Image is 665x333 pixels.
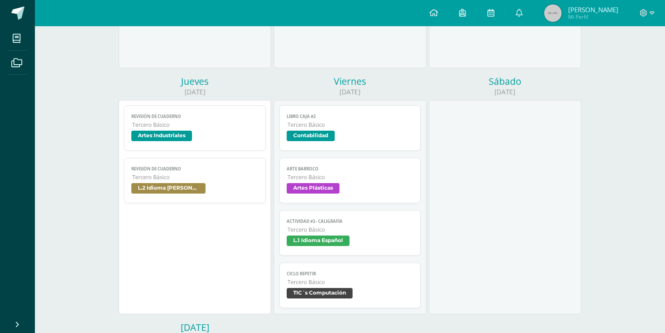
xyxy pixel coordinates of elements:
[288,278,414,286] span: Tercero Básico
[279,210,421,256] a: Actividad #3 - CaligrafíaTercero BásicoL.1 Idioma Español
[119,75,271,87] div: Jueves
[279,263,421,308] a: Ciclo RepetirTercero BásicoTIC´s Computación
[131,114,258,119] span: Revisión de cuaderno
[132,121,258,128] span: Tercero Básico
[288,226,414,233] span: Tercero Básico
[274,87,426,97] div: [DATE]
[279,158,421,203] a: Arte BarrocoTercero BásicoArtes Plásticas
[568,13,618,21] span: Mi Perfil
[287,236,350,246] span: L.1 Idioma Español
[288,173,414,181] span: Tercero Básico
[544,4,562,22] img: 45x45
[287,183,339,194] span: Artes Plásticas
[132,173,258,181] span: Tercero Básico
[124,158,266,203] a: Revisión de cuadernoTercero BásicoL.2 Idioma [PERSON_NAME]
[568,5,618,14] span: [PERSON_NAME]
[287,114,414,119] span: Libro Caja #2
[131,183,206,194] span: L.2 Idioma [PERSON_NAME]
[131,131,192,141] span: Artes Industriales
[274,75,426,87] div: Viernes
[288,121,414,128] span: Tercero Básico
[124,105,266,151] a: Revisión de cuadernoTercero BásicoArtes Industriales
[119,87,271,97] div: [DATE]
[287,288,353,298] span: TIC´s Computación
[131,166,258,172] span: Revisión de cuaderno
[287,219,414,224] span: Actividad #3 - Caligrafía
[287,271,414,277] span: Ciclo Repetir
[279,105,421,151] a: Libro Caja #2Tercero BásicoContabilidad
[287,166,414,172] span: Arte Barroco
[287,131,335,141] span: Contabilidad
[429,75,581,87] div: Sábado
[429,87,581,97] div: [DATE]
